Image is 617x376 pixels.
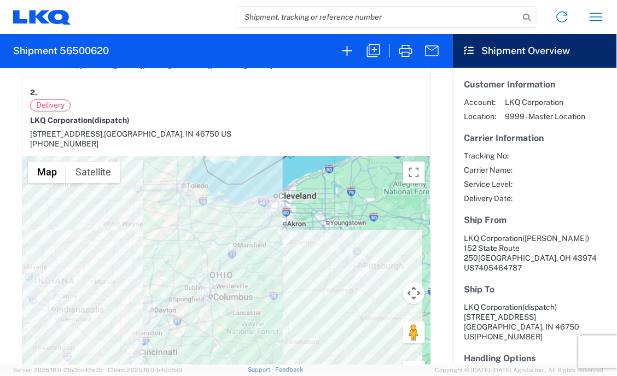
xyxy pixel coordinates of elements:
[464,193,513,203] span: Delivery Date:
[464,79,606,90] h5: Customer Information
[435,366,604,375] span: Copyright © [DATE]-[DATE] Agistix Inc., All Rights Reserved
[13,367,103,374] span: Server: 2025.16.0-21b0bc45e7b
[30,130,104,138] span: [STREET_ADDRESS],
[30,116,130,125] strong: LKQ Corporation
[464,303,557,321] span: LKQ Corporation [STREET_ADDRESS]
[30,99,71,111] span: Delivery
[505,111,586,121] span: 9999 - Master Location
[464,165,513,175] span: Carrier Name:
[464,353,606,363] h5: Handling Options
[464,234,523,243] span: LKQ Corporation
[13,44,109,57] h2: Shipment 56500620
[464,215,606,225] h5: Ship From
[236,7,520,27] input: Shipment, tracking or reference number
[475,263,522,272] span: 7405464787
[28,162,66,184] button: Show street map
[248,367,276,373] a: Support
[464,133,606,143] h5: Carrier Information
[523,303,557,312] span: (dispatch)
[403,162,425,184] button: Toggle fullscreen view
[464,244,520,262] span: 152 State Route 250
[453,34,617,68] header: Shipment Overview
[275,367,303,373] a: Feedback
[464,151,513,161] span: Tracking No:
[475,332,543,341] span: [PHONE_NUMBER]
[92,116,130,125] span: (dispatch)
[30,86,37,99] strong: 2.
[66,162,120,184] button: Show satellite imagery
[464,302,606,342] address: [GEOGRAPHIC_DATA], IN 46750 US
[30,139,423,149] div: [PHONE_NUMBER]
[464,284,606,295] h5: Ship To
[464,179,513,189] span: Service Level:
[108,367,182,374] span: Client: 2025.16.0-b4dc8a9
[403,322,425,344] button: Drag Pegman onto the map to open Street View
[464,233,606,273] address: [GEOGRAPHIC_DATA], OH 43974 US
[403,283,425,304] button: Map camera controls
[464,97,497,107] span: Account:
[505,97,586,107] span: LKQ Corporation
[523,234,590,243] span: ([PERSON_NAME])
[464,111,497,121] span: Location:
[104,130,231,138] span: [GEOGRAPHIC_DATA], IN 46750 US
